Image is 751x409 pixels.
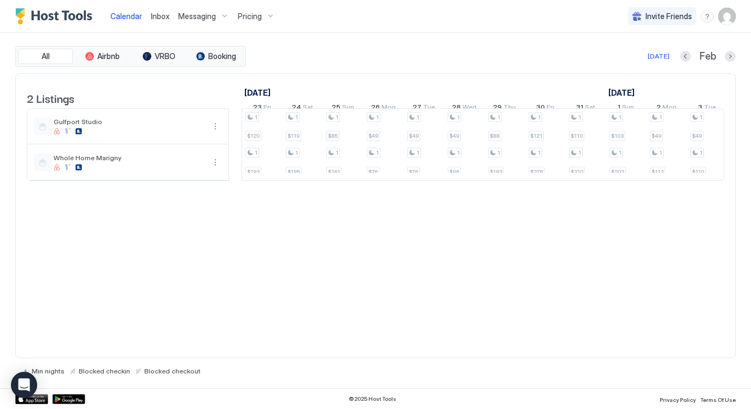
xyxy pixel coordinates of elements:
[242,85,273,101] a: January 23, 2026
[332,103,341,114] span: 25
[247,132,260,139] span: $120
[490,168,502,176] span: $183
[79,367,130,375] span: Blocked checkin
[533,101,557,116] a: January 30, 2026
[209,120,222,133] div: menu
[376,114,379,121] span: 1
[110,11,142,21] span: Calendar
[700,393,736,405] a: Terms Of Use
[619,114,621,121] span: 1
[578,149,581,156] span: 1
[329,101,357,116] a: January 25, 2026
[656,103,661,114] span: 2
[209,120,222,133] button: More options
[578,114,581,121] span: 1
[660,393,696,405] a: Privacy Policy
[295,114,298,121] span: 1
[336,114,338,121] span: 1
[462,103,477,114] span: Wed
[423,103,435,114] span: Tue
[606,85,637,101] a: February 1, 2026
[292,103,301,114] span: 24
[611,168,624,176] span: $203
[497,114,500,121] span: 1
[538,149,541,156] span: 1
[490,101,519,116] a: January 29, 2026
[457,114,460,121] span: 1
[255,114,257,121] span: 1
[449,132,459,139] span: $49
[54,154,204,162] span: Whole Home Marigny
[416,114,419,121] span: 1
[571,132,583,139] span: $110
[576,103,583,114] span: 31
[585,103,595,114] span: Sat
[700,396,736,403] span: Terms Of Use
[659,149,662,156] span: 1
[97,51,120,61] span: Airbnb
[692,132,702,139] span: $49
[15,8,97,25] div: Host Tools Logo
[718,8,736,25] div: User profile
[250,101,274,116] a: January 23, 2026
[349,395,396,402] span: © 2025 Host Tools
[209,156,222,169] div: menu
[15,394,48,404] a: App Store
[32,367,64,375] span: Min nights
[646,50,671,63] button: [DATE]
[54,118,204,126] span: Gulfport Studio
[132,49,186,64] button: VRBO
[409,168,418,176] span: $76
[328,132,338,139] span: $85
[654,101,679,116] a: February 2, 2026
[493,103,502,114] span: 29
[725,51,736,62] button: Next month
[536,103,545,114] span: 30
[295,149,298,156] span: 1
[247,168,260,176] span: $193
[530,168,543,176] span: $278
[416,149,419,156] span: 1
[547,103,554,114] span: Fri
[155,51,175,61] span: VRBO
[680,51,691,62] button: Previous month
[253,103,262,114] span: 23
[660,396,696,403] span: Privacy Policy
[646,11,692,21] span: Invite Friends
[615,101,637,116] a: February 1, 2026
[701,10,714,23] div: menu
[368,101,398,116] a: January 26, 2026
[368,132,378,139] span: $49
[238,11,262,21] span: Pricing
[342,103,354,114] span: Sun
[503,103,516,114] span: Thu
[189,49,243,64] button: Booking
[52,394,85,404] a: Google Play Store
[413,103,421,114] span: 27
[530,132,542,139] span: $121
[328,168,340,176] span: $161
[648,51,670,61] div: [DATE]
[692,168,704,176] span: $110
[497,149,500,156] span: 1
[15,46,246,67] div: tab-group
[538,114,541,121] span: 1
[611,132,624,139] span: $103
[573,101,598,116] a: January 31, 2026
[27,90,74,106] span: 2 Listings
[208,51,236,61] span: Booking
[289,101,316,116] a: January 24, 2026
[209,156,222,169] button: More options
[42,51,50,61] span: All
[695,101,719,116] a: February 3, 2026
[144,367,201,375] span: Blocked checkout
[618,103,620,114] span: 1
[263,103,271,114] span: Fri
[652,168,664,176] span: $112
[75,49,130,64] button: Airbnb
[452,103,461,114] span: 28
[410,101,438,116] a: January 27, 2026
[704,103,716,114] span: Tue
[490,132,500,139] span: $88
